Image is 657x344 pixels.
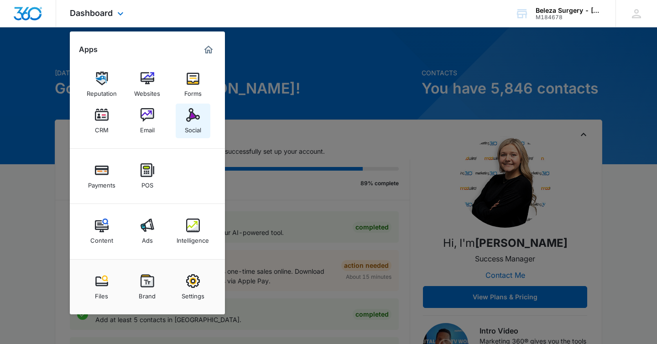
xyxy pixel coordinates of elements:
a: Marketing 360® Dashboard [201,42,216,57]
div: Settings [182,288,204,300]
div: Forms [184,85,202,97]
a: Settings [176,270,210,304]
div: account id [536,14,602,21]
div: Brand [139,288,156,300]
a: Intelligence [176,214,210,249]
a: Ads [130,214,165,249]
div: Intelligence [177,232,209,244]
div: Websites [134,85,160,97]
a: Payments [84,159,119,193]
div: Payments [88,177,115,189]
div: account name [536,7,602,14]
div: Content [90,232,113,244]
div: Ads [142,232,153,244]
div: Files [95,288,108,300]
span: Dashboard [70,8,113,18]
div: Social [185,122,201,134]
a: Content [84,214,119,249]
a: CRM [84,104,119,138]
a: Reputation [84,67,119,102]
a: Brand [130,270,165,304]
a: Social [176,104,210,138]
a: Forms [176,67,210,102]
h2: Apps [79,45,98,54]
div: Email [140,122,155,134]
div: POS [141,177,153,189]
a: POS [130,159,165,193]
div: CRM [95,122,109,134]
a: Email [130,104,165,138]
a: Files [84,270,119,304]
a: Websites [130,67,165,102]
div: Reputation [87,85,117,97]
